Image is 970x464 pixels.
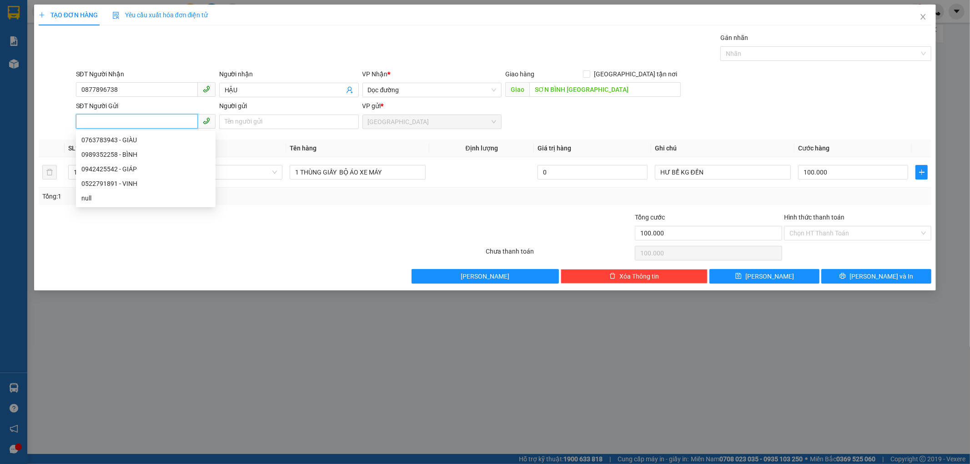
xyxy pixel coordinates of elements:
div: Người nhận [219,69,359,79]
span: plus [39,12,45,18]
div: null [81,193,210,203]
img: icon [112,12,120,19]
span: Yêu cầu xuất hóa đơn điện tử [112,11,208,19]
label: Hình thức thanh toán [784,214,844,221]
b: [DOMAIN_NAME] [76,35,125,42]
button: deleteXóa Thông tin [561,269,708,284]
img: logo.jpg [99,11,121,33]
span: [PERSON_NAME] [461,271,509,281]
div: 0763783943 - GIÀU [81,135,210,145]
div: 0989352258 - BÌNH [76,147,216,162]
button: [PERSON_NAME] [412,269,559,284]
span: user-add [346,86,353,94]
span: Dọc đường [368,83,497,97]
div: 0522791891 - VINH [76,176,216,191]
div: 0942425542 - GIÁP [76,162,216,176]
span: Xóa Thông tin [619,271,659,281]
button: save[PERSON_NAME] [709,269,819,284]
div: 0989352258 - BÌNH [81,150,210,160]
span: Giao [505,82,529,97]
div: 0942425542 - GIÁP [81,164,210,174]
span: plus [916,169,927,176]
th: Ghi chú [651,140,794,157]
div: SĐT Người Nhận [76,69,216,79]
span: [PERSON_NAME] và In [849,271,913,281]
div: 0522791891 - VINH [81,179,210,189]
span: phone [203,117,210,125]
button: delete [42,165,57,180]
div: SĐT Người Gửi [76,101,216,111]
div: Tổng: 1 [42,191,374,201]
input: 0 [538,165,648,180]
span: Tổng cước [635,214,665,221]
span: delete [609,273,616,280]
span: Định lượng [466,145,498,152]
button: Close [910,5,936,30]
span: Tên hàng [290,145,317,152]
span: printer [839,273,846,280]
span: VP Nhận [362,70,388,78]
button: plus [915,165,928,180]
span: [GEOGRAPHIC_DATA] tận nơi [590,69,681,79]
span: close [920,13,927,20]
span: Giá trị hàng [538,145,571,152]
input: Ghi Chú [655,165,791,180]
b: Xe Đăng Nhân [11,59,40,101]
input: VD: Bàn, Ghế [290,165,426,180]
span: SL [68,145,75,152]
span: [PERSON_NAME] [745,271,794,281]
div: Người gửi [219,101,359,111]
div: null [76,191,216,205]
input: Dọc đường [529,82,681,97]
div: Chưa thanh toán [485,246,634,262]
span: Giao hàng [505,70,534,78]
button: printer[PERSON_NAME] và In [821,269,931,284]
span: TẠO ĐƠN HÀNG [39,11,98,19]
span: save [735,273,742,280]
li: (c) 2017 [76,43,125,55]
span: phone [203,85,210,93]
b: Gửi khách hàng [56,13,90,56]
span: Sài Gòn [368,115,497,129]
label: Gán nhãn [720,34,748,41]
div: 0763783943 - GIÀU [76,133,216,147]
span: Cước hàng [798,145,829,152]
div: VP gửi [362,101,502,111]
